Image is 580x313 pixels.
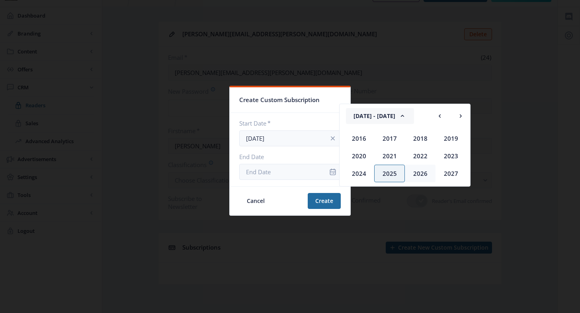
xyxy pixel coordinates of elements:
span: Create Custom Subscription [239,94,320,106]
div: 2017 [374,130,405,147]
div: 2018 [405,130,435,147]
div: 2023 [435,147,466,165]
div: 2024 [344,165,374,182]
button: info [325,130,341,146]
div: 2025 [374,165,405,182]
div: 2027 [435,165,466,182]
button: Create [308,193,341,209]
div: 2019 [435,130,466,147]
label: End Date [239,153,334,161]
button: Cancel [239,193,272,209]
div: 2016 [344,130,374,147]
button: [DATE] - [DATE] [346,108,414,124]
nb-icon: info [329,168,337,176]
div: 2022 [405,147,435,165]
div: 2020 [344,147,374,165]
input: Start Date [239,130,341,146]
nb-icon: info [329,134,337,142]
div: 2026 [405,165,435,182]
input: End Date [239,164,341,180]
div: 2021 [374,147,405,165]
label: Start Date [239,119,334,127]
